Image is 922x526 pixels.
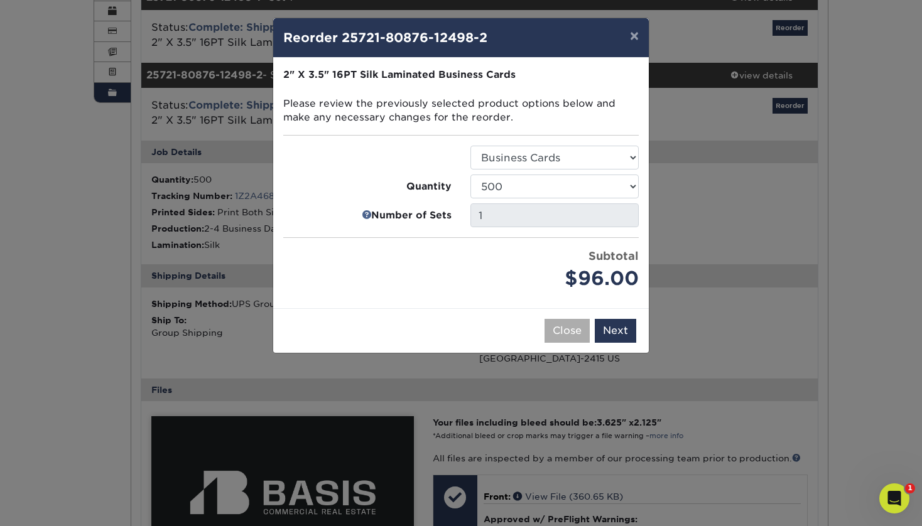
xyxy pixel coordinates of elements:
[588,249,639,262] strong: Subtotal
[406,180,452,194] strong: Quantity
[283,68,516,80] strong: 2" X 3.5" 16PT Silk Laminated Business Cards
[371,208,452,223] strong: Number of Sets
[545,319,590,343] button: Close
[595,319,636,343] button: Next
[905,483,915,493] span: 1
[879,483,909,513] iframe: Intercom live chat
[283,28,639,47] h4: Reorder 25721-80876-12498-2
[283,68,639,125] p: Please review the previously selected product options below and make any necessary changes for th...
[620,18,649,53] button: ×
[470,264,639,293] div: $96.00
